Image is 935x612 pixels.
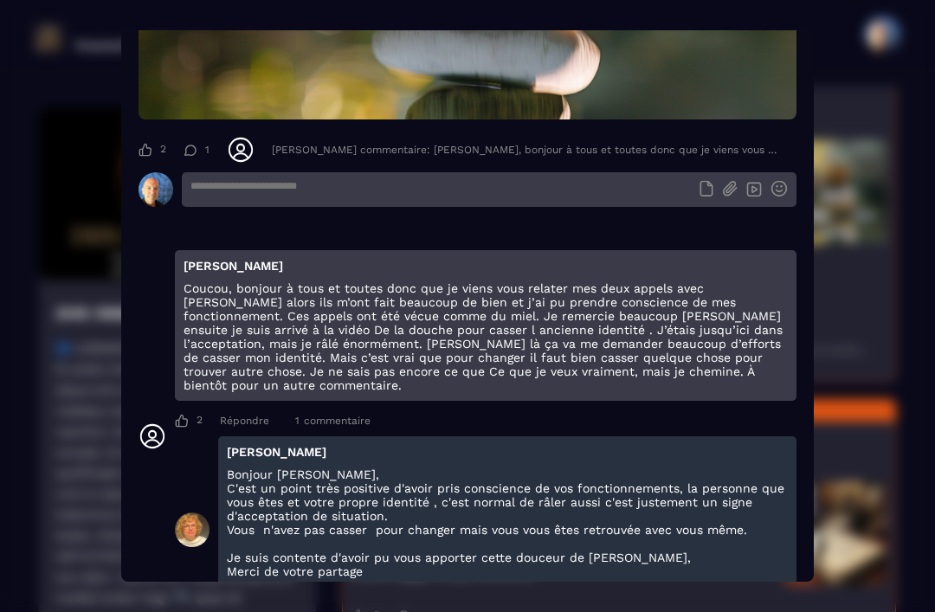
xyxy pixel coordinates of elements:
[227,445,788,459] p: [PERSON_NAME]
[220,415,269,427] div: Répondre
[184,281,788,392] p: Coucou, bonjour à tous et toutes donc que je viens vous relater mes deux appels avec [PERSON_NAME...
[227,467,788,578] p: Bonjour [PERSON_NAME], C'est un point très positive d'avoir pris conscience de vos fonctionnement...
[160,143,166,157] span: 2
[184,259,788,273] p: [PERSON_NAME]
[205,144,210,156] span: 1
[304,415,371,427] span: commentaire
[197,414,203,428] span: 2
[295,415,300,427] span: 1
[272,144,779,156] div: [PERSON_NAME] commentaire: [PERSON_NAME], bonjour à tous et toutes donc que je viens vous relater...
